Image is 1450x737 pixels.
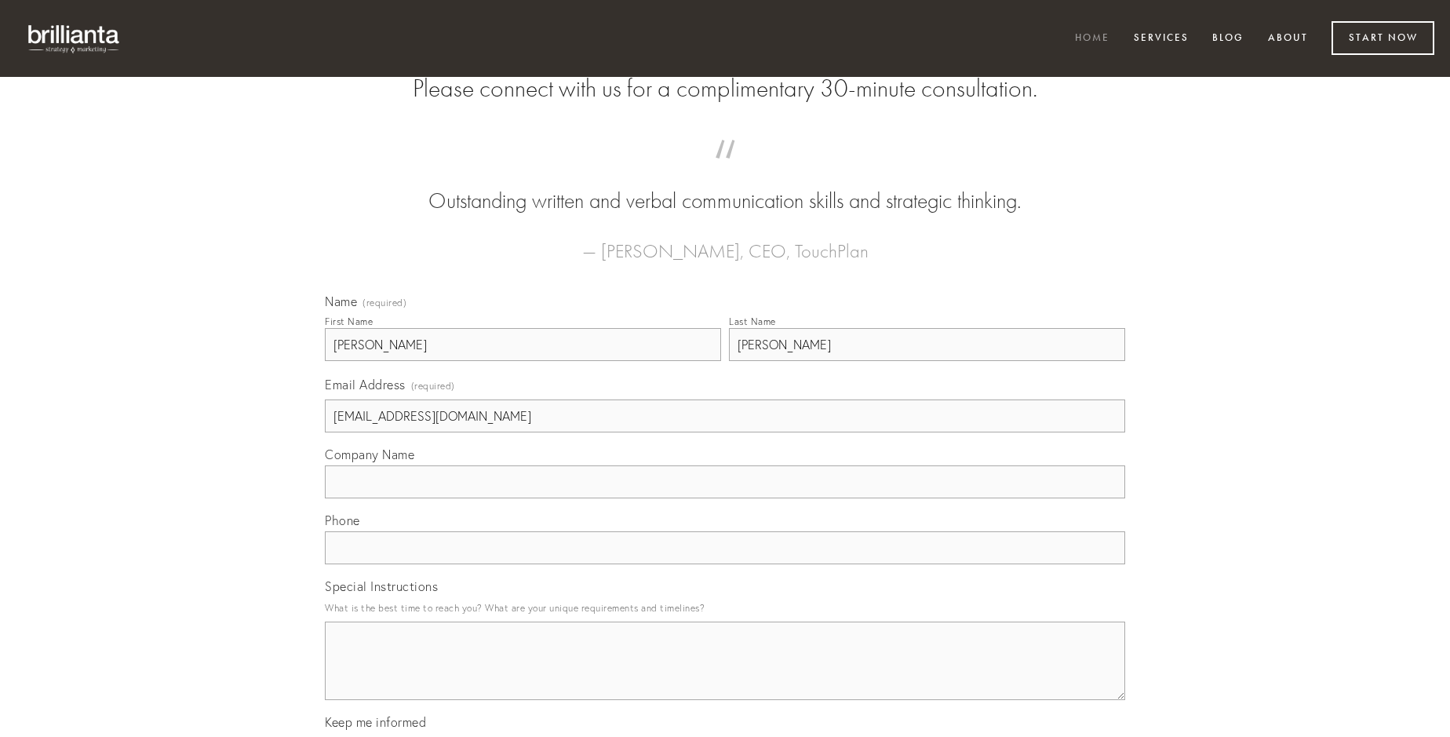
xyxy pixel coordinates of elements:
[1258,26,1318,52] a: About
[411,375,455,396] span: (required)
[362,298,406,308] span: (required)
[729,316,776,327] div: Last Name
[1065,26,1120,52] a: Home
[350,155,1100,217] blockquote: Outstanding written and verbal communication skills and strategic thinking.
[325,513,360,528] span: Phone
[325,447,414,462] span: Company Name
[1202,26,1254,52] a: Blog
[325,578,438,594] span: Special Instructions
[325,377,406,392] span: Email Address
[1332,21,1434,55] a: Start Now
[1124,26,1199,52] a: Services
[325,74,1125,104] h2: Please connect with us for a complimentary 30-minute consultation.
[325,597,1125,618] p: What is the best time to reach you? What are your unique requirements and timelines?
[325,294,357,309] span: Name
[16,16,133,61] img: brillianta - research, strategy, marketing
[350,155,1100,186] span: “
[350,217,1100,267] figcaption: — [PERSON_NAME], CEO, TouchPlan
[325,714,426,730] span: Keep me informed
[325,316,373,327] div: First Name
